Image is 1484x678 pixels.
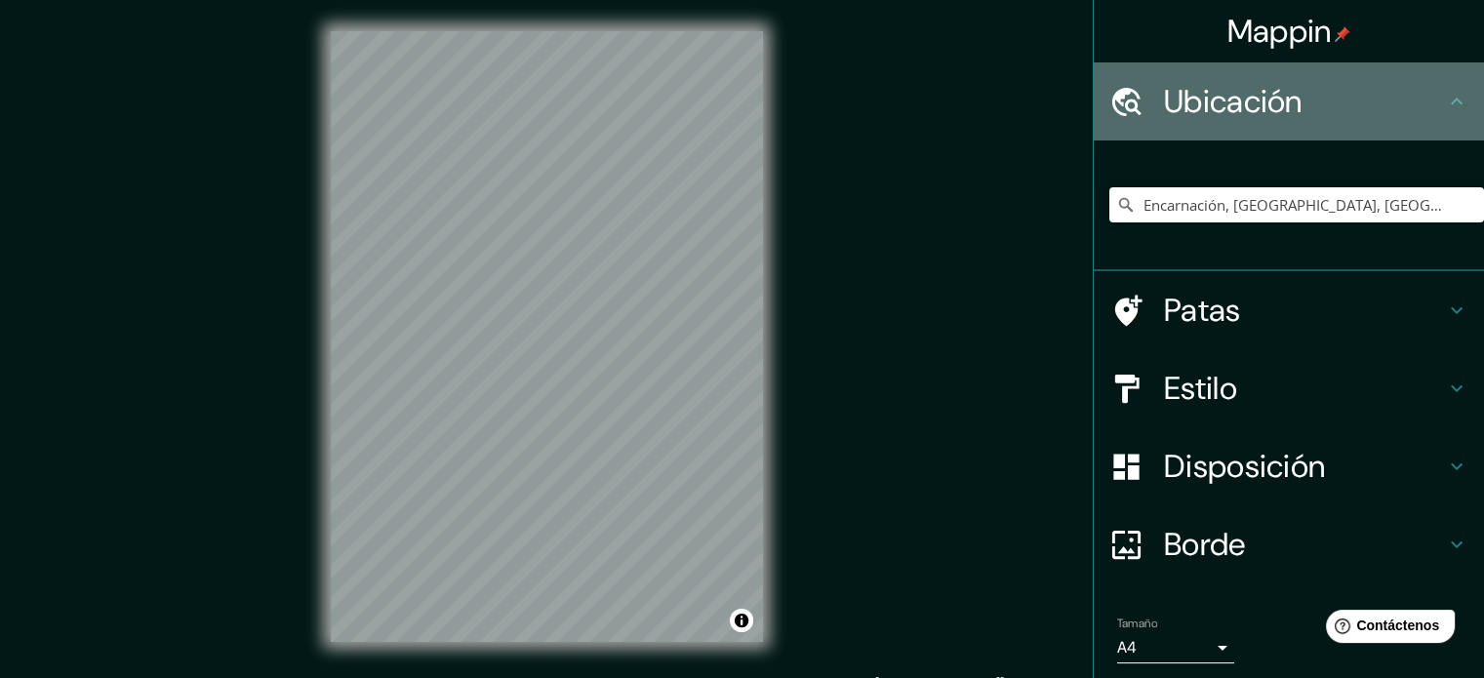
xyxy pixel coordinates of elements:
div: Ubicación [1094,62,1484,140]
div: Estilo [1094,349,1484,427]
font: Tamaño [1117,616,1157,631]
button: Activar o desactivar atribución [730,609,753,632]
font: Estilo [1164,368,1237,409]
font: Borde [1164,524,1246,565]
font: Disposición [1164,446,1325,487]
div: Patas [1094,271,1484,349]
font: Ubicación [1164,81,1303,122]
div: Borde [1094,505,1484,583]
font: A4 [1117,637,1137,658]
img: pin-icon.png [1335,26,1350,42]
div: Disposición [1094,427,1484,505]
canvas: Mapa [331,31,763,642]
input: Elige tu ciudad o zona [1109,187,1484,222]
div: A4 [1117,632,1234,663]
font: Mappin [1227,11,1332,52]
iframe: Lanzador de widgets de ayuda [1310,602,1463,657]
font: Patas [1164,290,1241,331]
